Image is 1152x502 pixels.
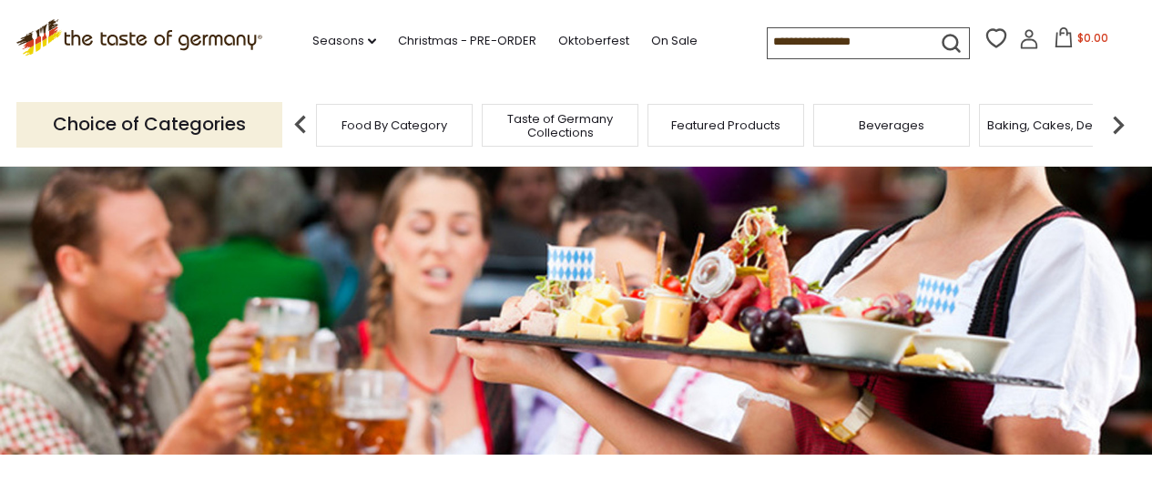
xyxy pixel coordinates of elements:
[651,31,698,51] a: On Sale
[487,112,633,139] a: Taste of Germany Collections
[859,118,924,132] a: Beverages
[1077,30,1108,46] span: $0.00
[398,31,536,51] a: Christmas - PRE-ORDER
[1100,107,1137,143] img: next arrow
[282,107,319,143] img: previous arrow
[1043,27,1120,55] button: $0.00
[16,102,282,147] p: Choice of Categories
[312,31,376,51] a: Seasons
[987,118,1128,132] a: Baking, Cakes, Desserts
[671,118,780,132] a: Featured Products
[558,31,629,51] a: Oktoberfest
[342,118,447,132] a: Food By Category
